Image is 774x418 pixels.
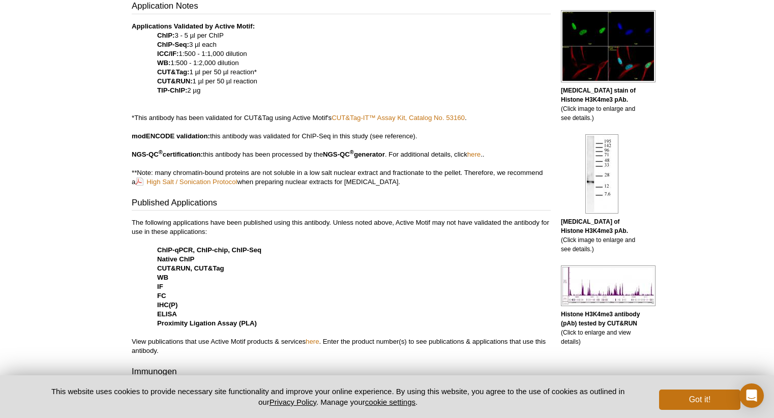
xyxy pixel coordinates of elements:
img: Histone H3K4me3 antibody (pAb) tested by CUT&RUN. [561,265,656,306]
p: 3 - 5 µl per ChIP 3 µl each 1:500 - 1:1,000 dilution 1:500 - 1:2,000 dilution 1 µl per 50 µl reac... [132,22,551,187]
strong: WB [157,274,168,281]
strong: Native ChIP [157,255,194,263]
a: CUT&Tag-IT™ Assay Kit, Catalog No. 53160 [332,114,465,122]
strong: ChIP-qPCR, ChIP-chip, ChIP-Seq [157,246,261,254]
b: modENCODE validation: [132,132,210,140]
a: High Salt / Sonication Protocol [135,177,237,187]
strong: ChIP: [157,32,174,39]
b: Applications Validated by Active Motif: [132,22,255,30]
strong: CUT&Tag: [157,68,189,76]
strong: ICC/IF: [157,50,179,57]
b: Histone H3K4me3 antibody (pAb) tested by CUT&RUN [561,311,640,327]
p: (Click to enlarge and view details) [561,310,642,346]
sup: ® [350,149,354,155]
b: NGS-QC certification: [132,151,203,158]
h3: Immunogen [132,366,551,380]
img: Histone H3K4me3 antibody (pAb) tested by Western blot. [585,134,618,214]
strong: FC [157,292,166,300]
button: cookie settings [365,398,415,406]
strong: WB: [157,59,170,67]
button: Got it! [659,390,740,410]
strong: CUT&RUN, CUT&Tag [157,264,224,272]
sup: ® [159,149,163,155]
strong: ELISA [157,310,177,318]
div: Open Intercom Messenger [739,383,764,408]
strong: IF [157,283,163,290]
b: [MEDICAL_DATA] of Histone H3K4me3 pAb. [561,218,628,234]
strong: Proximity Ligation Assay (PLA) [157,319,257,327]
p: This website uses cookies to provide necessary site functionality and improve your online experie... [34,386,642,407]
a: here [306,338,319,345]
strong: CUT&RUN: [157,77,193,85]
b: [MEDICAL_DATA] stain of Histone H3K4me3 pAb. [561,87,636,103]
strong: ChIP-Seq: [157,41,189,48]
p: (Click image to enlarge and see details.) [561,217,642,254]
p: The following applications have been published using this antibody. Unless noted above, Active Mo... [132,218,551,355]
a: here [467,151,481,158]
p: (Click image to enlarge and see details.) [561,86,642,123]
b: NGS-QC generator [323,151,385,158]
img: Histone H3K4me3 antibody (pAb) tested by immunofluorescence. [561,10,656,82]
a: Privacy Policy [270,398,316,406]
strong: IHC(P) [157,301,177,309]
strong: TIP-ChIP: [157,86,187,94]
h3: Published Applications [132,197,551,211]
